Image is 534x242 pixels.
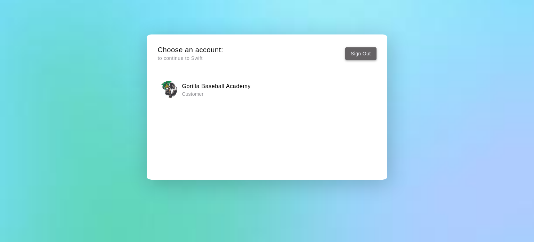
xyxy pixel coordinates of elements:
img: Gorilla Baseball Academy [160,81,177,98]
button: Sign Out [345,47,377,60]
p: Customer [182,91,251,97]
p: to continue to Swift [157,55,223,62]
button: Gorilla Baseball AcademyGorilla Baseball Academy Customer [157,79,376,101]
h6: Gorilla Baseball Academy [182,82,251,91]
h5: Choose an account: [157,45,223,55]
